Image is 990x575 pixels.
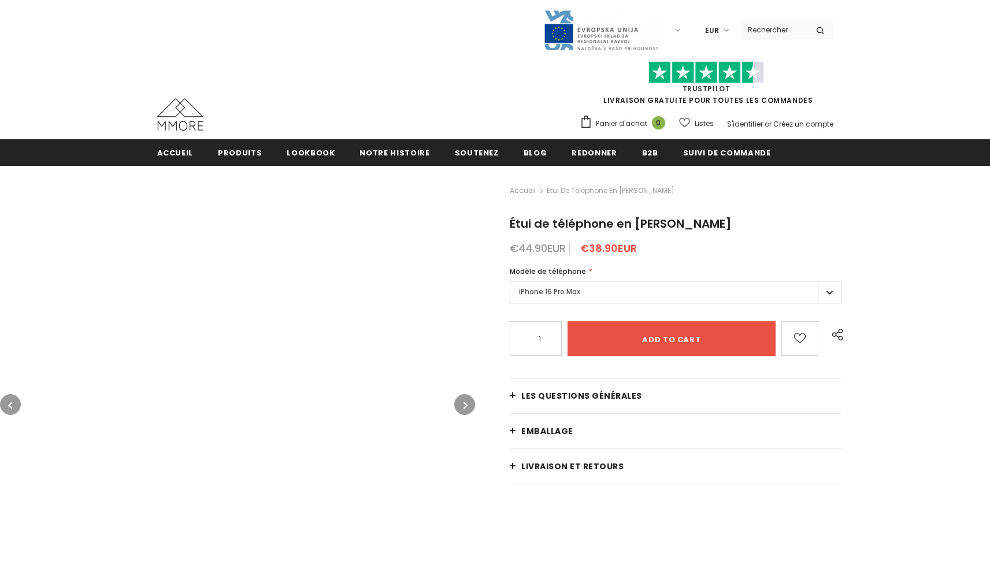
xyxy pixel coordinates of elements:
[510,216,732,232] span: Étui de téléphone en [PERSON_NAME]
[287,139,335,165] a: Lookbook
[521,425,573,437] span: EMBALLAGE
[652,116,665,129] span: 0
[510,449,841,484] a: Livraison et retours
[705,25,719,36] span: EUR
[157,139,194,165] a: Accueil
[524,139,547,165] a: Blog
[547,184,674,198] span: Étui de téléphone en [PERSON_NAME]
[727,119,763,129] a: S'identifier
[543,25,659,35] a: Javni Razpis
[765,119,772,129] span: or
[568,321,775,356] input: Add to cart
[683,84,731,94] a: TrustPilot
[543,9,659,51] img: Javni Razpis
[359,139,429,165] a: Notre histoire
[521,390,642,402] span: Les questions générales
[580,241,637,255] span: €38.90EUR
[510,266,586,276] span: Modèle de téléphone
[683,139,771,165] a: Suivi de commande
[455,147,499,158] span: soutenez
[510,241,566,255] span: €44.90EUR
[521,461,624,472] span: Livraison et retours
[773,119,833,129] a: Créez un compte
[157,98,203,131] img: Cas MMORE
[679,113,714,133] a: Listes
[572,139,617,165] a: Redonner
[695,118,714,129] span: Listes
[683,147,771,158] span: Suivi de commande
[572,147,617,158] span: Redonner
[510,281,841,303] label: iPhone 16 Pro Max
[455,139,499,165] a: soutenez
[218,139,262,165] a: Produits
[218,147,262,158] span: Produits
[580,66,833,105] span: LIVRAISON GRATUITE POUR TOUTES LES COMMANDES
[510,379,841,413] a: Les questions générales
[596,118,647,129] span: Panier d'achat
[648,61,764,84] img: Faites confiance aux étoiles pilotes
[510,414,841,448] a: EMBALLAGE
[524,147,547,158] span: Blog
[642,147,658,158] span: B2B
[510,184,536,198] a: Accueil
[642,139,658,165] a: B2B
[157,147,194,158] span: Accueil
[287,147,335,158] span: Lookbook
[359,147,429,158] span: Notre histoire
[741,21,807,38] input: Search Site
[580,115,671,132] a: Panier d'achat 0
